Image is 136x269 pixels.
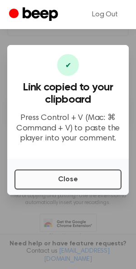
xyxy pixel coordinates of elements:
[57,54,79,76] div: ✔
[15,81,121,106] h3: Link copied to your clipboard
[15,113,121,144] p: Press Control + V (Mac: ⌘ Command + V) to paste the player into your comment.
[9,6,60,24] a: Beep
[83,4,127,25] a: Log Out
[15,169,121,189] button: Close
